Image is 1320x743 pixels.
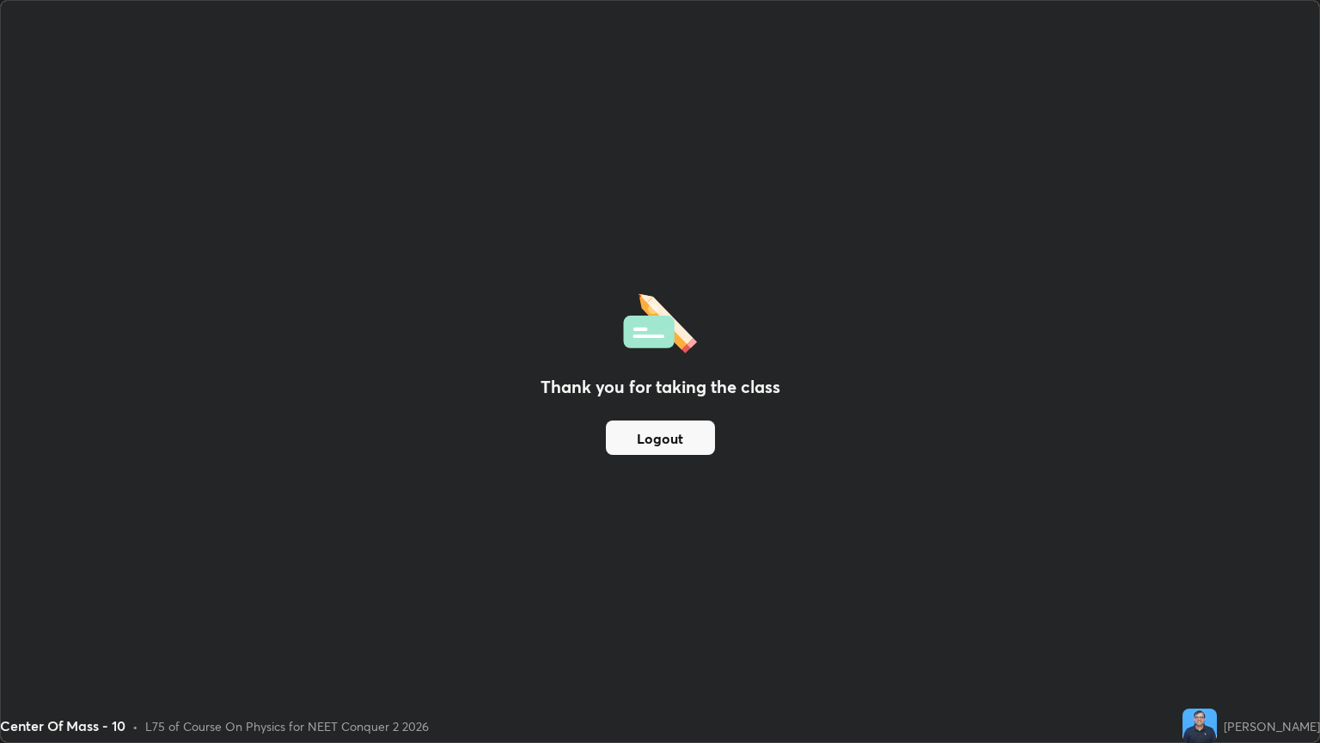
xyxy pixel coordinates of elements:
[541,374,780,400] h2: Thank you for taking the class
[1224,717,1320,735] div: [PERSON_NAME]
[1182,709,1217,743] img: c8efc32e9f1a4c10bde3d70895648330.jpg
[132,717,138,735] div: •
[606,421,715,455] button: Logout
[623,288,697,353] img: offlineFeedback.1438e8b3.svg
[145,717,429,735] div: L75 of Course On Physics for NEET Conquer 2 2026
